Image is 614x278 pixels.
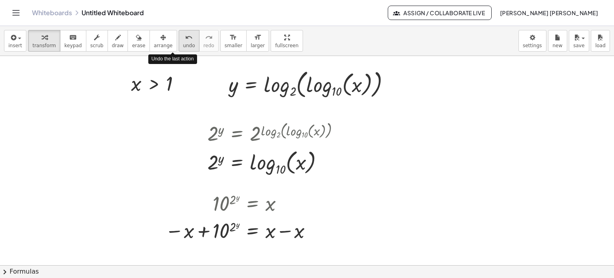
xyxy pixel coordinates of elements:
[185,33,193,42] i: undo
[183,43,195,48] span: undo
[60,30,86,52] button: keyboardkeypad
[552,43,562,48] span: new
[10,6,22,19] button: Toggle navigation
[388,6,492,20] button: Assign / Collaborate Live
[203,43,214,48] span: redo
[271,30,303,52] button: fullscreen
[573,43,584,48] span: save
[518,30,546,52] button: settings
[500,9,598,16] span: [PERSON_NAME] [PERSON_NAME]
[64,43,82,48] span: keypad
[132,43,145,48] span: erase
[548,30,567,52] button: new
[86,30,108,52] button: scrub
[148,54,197,64] div: Undo the last action
[128,30,150,52] button: erase
[523,43,542,48] span: settings
[179,30,199,52] button: undoundo
[32,43,56,48] span: transform
[150,30,177,52] button: arrange
[493,6,604,20] button: [PERSON_NAME] [PERSON_NAME]
[569,30,589,52] button: save
[591,30,610,52] button: load
[4,30,26,52] button: insert
[246,30,269,52] button: format_sizelarger
[108,30,128,52] button: draw
[254,33,261,42] i: format_size
[8,43,22,48] span: insert
[112,43,124,48] span: draw
[199,30,219,52] button: redoredo
[225,43,242,48] span: smaller
[90,43,104,48] span: scrub
[220,30,247,52] button: format_sizesmaller
[395,9,485,16] span: Assign / Collaborate Live
[205,33,213,42] i: redo
[595,43,606,48] span: load
[229,33,237,42] i: format_size
[69,33,77,42] i: keyboard
[275,43,298,48] span: fullscreen
[251,43,265,48] span: larger
[32,9,72,17] a: Whiteboards
[154,43,173,48] span: arrange
[28,30,60,52] button: transform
